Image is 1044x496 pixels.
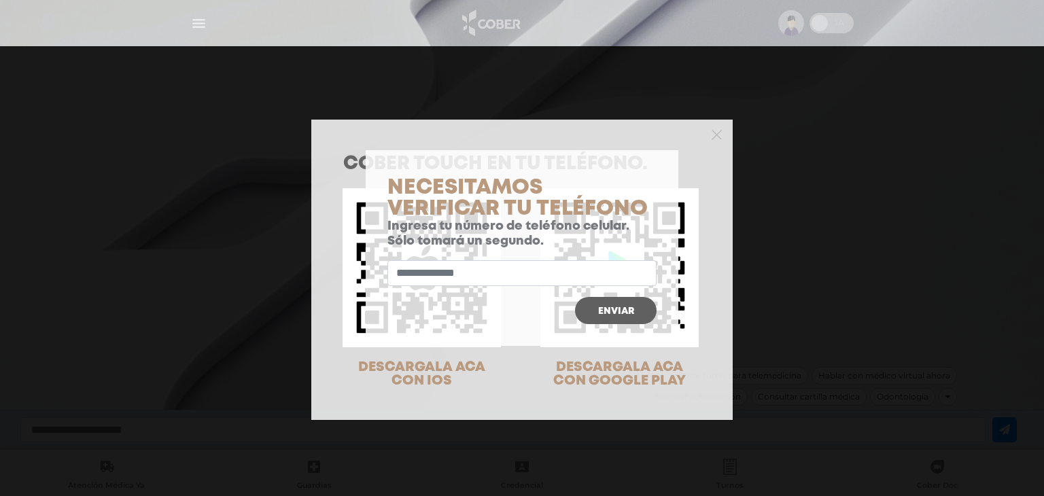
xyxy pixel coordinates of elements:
span: DESCARGALA ACA CON GOOGLE PLAY [553,361,686,387]
span: Necesitamos verificar tu teléfono [387,179,648,218]
button: Close [712,128,722,140]
span: DESCARGALA ACA CON IOS [358,361,485,387]
p: Ingresa tu número de teléfono celular. Sólo tomará un segundo. [387,219,657,249]
span: Enviar [598,306,634,316]
button: Enviar [575,297,657,324]
img: qr-code [343,188,501,347]
h1: COBER TOUCH en tu teléfono. [343,155,701,174]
